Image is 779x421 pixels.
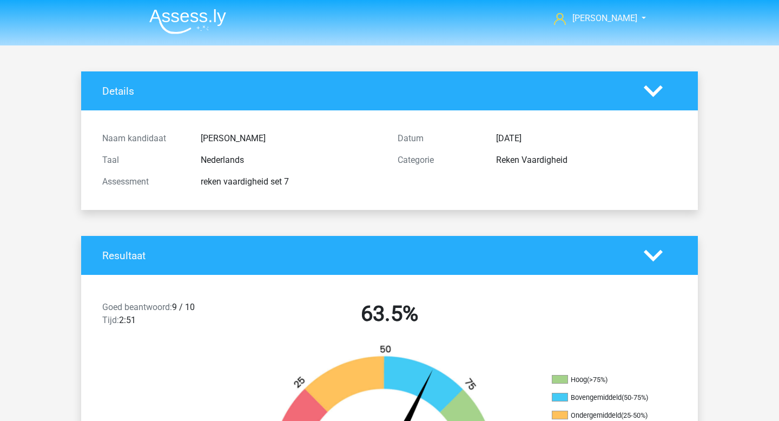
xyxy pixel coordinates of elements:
[552,375,660,385] li: Hoog
[572,13,637,23] span: [PERSON_NAME]
[102,302,172,312] span: Goed beantwoord:
[587,376,608,384] div: (>75%)
[102,85,628,97] h4: Details
[552,411,660,420] li: Ondergemiddeld
[94,154,193,167] div: Taal
[488,154,685,167] div: Reken Vaardigheid
[550,12,638,25] a: [PERSON_NAME]
[552,393,660,403] li: Bovengemiddeld
[622,393,648,402] div: (50-75%)
[488,132,685,145] div: [DATE]
[102,249,628,262] h4: Resultaat
[94,132,193,145] div: Naam kandidaat
[389,132,488,145] div: Datum
[389,154,488,167] div: Categorie
[102,315,119,325] span: Tijd:
[193,175,389,188] div: reken vaardigheid set 7
[94,301,242,331] div: 9 / 10 2:51
[250,301,529,327] h2: 63.5%
[193,132,389,145] div: [PERSON_NAME]
[621,411,648,419] div: (25-50%)
[149,9,226,34] img: Assessly
[193,154,389,167] div: Nederlands
[94,175,193,188] div: Assessment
